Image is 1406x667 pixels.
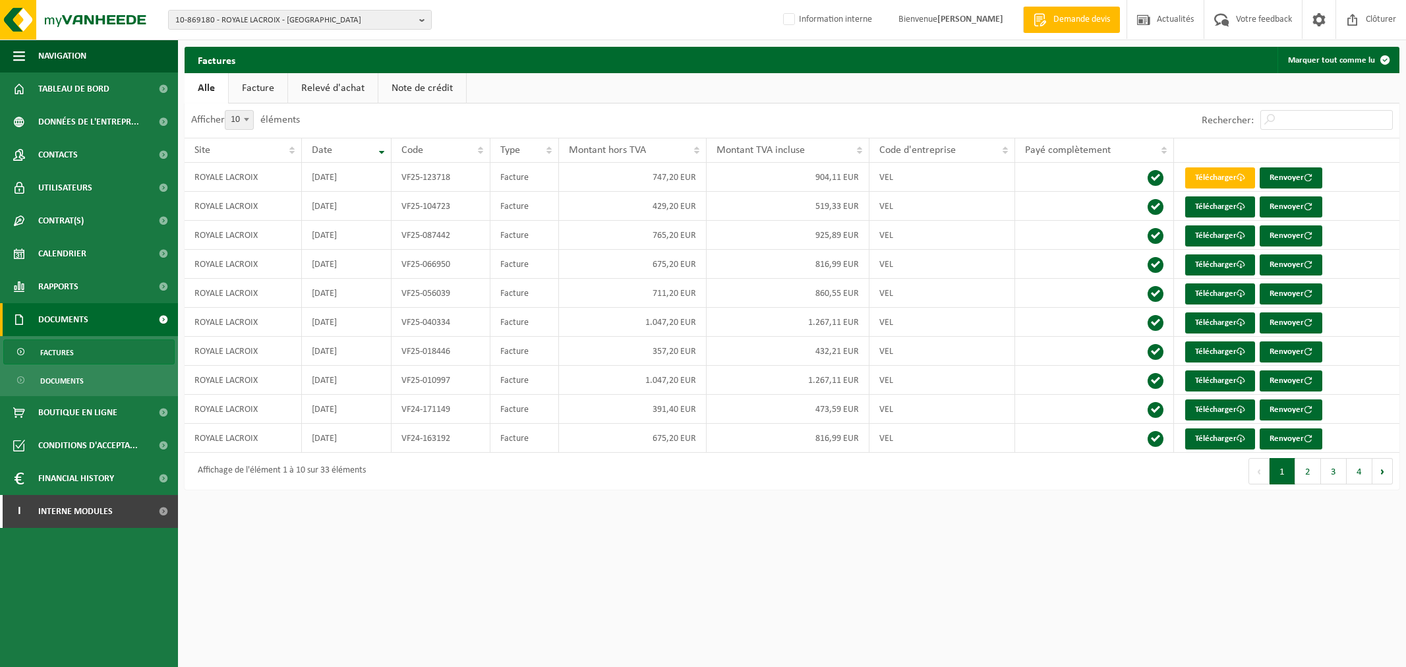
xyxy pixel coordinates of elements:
[38,72,109,105] span: Tableau de bord
[937,14,1003,24] strong: [PERSON_NAME]
[490,192,559,221] td: Facture
[490,250,559,279] td: Facture
[1185,312,1255,333] a: Télécharger
[707,163,870,192] td: 904,11 EUR
[392,366,490,395] td: VF25-010997
[869,192,1015,221] td: VEL
[1185,341,1255,362] a: Télécharger
[1277,47,1398,73] button: Marquer tout comme lu
[185,47,249,72] h2: Factures
[1347,458,1372,484] button: 4
[490,221,559,250] td: Facture
[559,424,707,453] td: 675,20 EUR
[38,204,84,237] span: Contrat(s)
[38,40,86,72] span: Navigation
[38,495,113,528] span: Interne modules
[185,308,302,337] td: ROYALE LACROIX
[38,138,78,171] span: Contacts
[869,250,1015,279] td: VEL
[1185,225,1255,246] a: Télécharger
[302,250,392,279] td: [DATE]
[3,339,175,364] a: Factures
[490,366,559,395] td: Facture
[38,462,114,495] span: Financial History
[490,424,559,453] td: Facture
[1185,167,1255,188] a: Télécharger
[869,424,1015,453] td: VEL
[869,163,1015,192] td: VEL
[707,221,870,250] td: 925,89 EUR
[392,221,490,250] td: VF25-087442
[225,110,254,130] span: 10
[707,279,870,308] td: 860,55 EUR
[38,105,139,138] span: Données de l'entrepr...
[1260,167,1322,188] button: Renvoyer
[392,279,490,308] td: VF25-056039
[288,73,378,103] a: Relevé d'achat
[1260,428,1322,449] button: Renvoyer
[38,429,138,462] span: Conditions d'accepta...
[1185,254,1255,275] a: Télécharger
[302,395,392,424] td: [DATE]
[38,237,86,270] span: Calendrier
[40,368,84,393] span: Documents
[1023,7,1120,33] a: Demande devis
[559,395,707,424] td: 391,40 EUR
[302,337,392,366] td: [DATE]
[869,366,1015,395] td: VEL
[780,10,872,30] label: Information interne
[559,366,707,395] td: 1.047,20 EUR
[38,396,117,429] span: Boutique en ligne
[869,395,1015,424] td: VEL
[302,221,392,250] td: [DATE]
[500,145,520,156] span: Type
[1185,428,1255,449] a: Télécharger
[175,11,414,30] span: 10-869180 - ROYALE LACROIX - [GEOGRAPHIC_DATA]
[869,221,1015,250] td: VEL
[185,250,302,279] td: ROYALE LACROIX
[490,279,559,308] td: Facture
[1260,341,1322,362] button: Renvoyer
[1050,13,1113,26] span: Demande devis
[392,424,490,453] td: VF24-163192
[312,145,332,156] span: Date
[559,221,707,250] td: 765,20 EUR
[392,192,490,221] td: VF25-104723
[392,163,490,192] td: VF25-123718
[490,395,559,424] td: Facture
[1185,370,1255,391] a: Télécharger
[191,115,300,125] label: Afficher éléments
[869,337,1015,366] td: VEL
[559,163,707,192] td: 747,20 EUR
[490,337,559,366] td: Facture
[707,250,870,279] td: 816,99 EUR
[1260,196,1322,217] button: Renvoyer
[302,424,392,453] td: [DATE]
[302,192,392,221] td: [DATE]
[879,145,956,156] span: Code d'entreprise
[38,270,78,303] span: Rapports
[1260,254,1322,275] button: Renvoyer
[185,163,302,192] td: ROYALE LACROIX
[707,308,870,337] td: 1.267,11 EUR
[1260,283,1322,304] button: Renvoyer
[1260,312,1322,333] button: Renvoyer
[707,424,870,453] td: 816,99 EUR
[1321,458,1347,484] button: 3
[1185,283,1255,304] a: Télécharger
[707,366,870,395] td: 1.267,11 EUR
[559,279,707,308] td: 711,20 EUR
[559,250,707,279] td: 675,20 EUR
[1260,370,1322,391] button: Renvoyer
[185,221,302,250] td: ROYALE LACROIX
[707,395,870,424] td: 473,59 EUR
[392,250,490,279] td: VF25-066950
[1185,196,1255,217] a: Télécharger
[490,163,559,192] td: Facture
[302,366,392,395] td: [DATE]
[1260,399,1322,420] button: Renvoyer
[559,192,707,221] td: 429,20 EUR
[1185,399,1255,420] a: Télécharger
[717,145,805,156] span: Montant TVA incluse
[569,145,646,156] span: Montant hors TVA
